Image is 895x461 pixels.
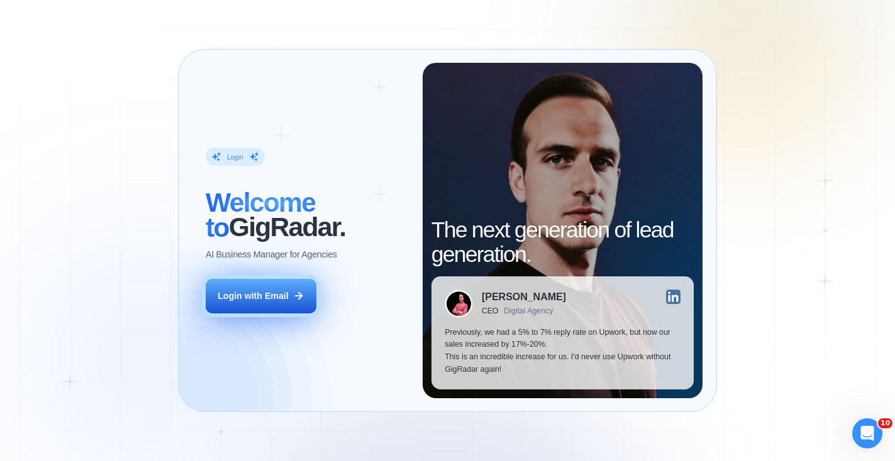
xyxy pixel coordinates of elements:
[431,218,694,267] h2: The next generation of lead generation.
[206,249,337,261] p: AI Business Manager for Agencies
[206,187,315,242] span: Welcome to
[482,306,498,315] div: CEO
[878,418,892,428] span: 10
[206,279,316,313] button: Login with Email
[852,418,882,448] iframe: Intercom live chat
[227,153,243,161] div: Login
[445,327,681,376] p: Previously, we had a 5% to 7% reply rate on Upwork, but now our sales increased by 17%-20%. This ...
[218,290,289,303] div: Login with Email
[504,306,553,315] div: Digital Agency
[206,190,409,239] h2: ‍ GigRadar.
[482,292,566,302] div: [PERSON_NAME]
